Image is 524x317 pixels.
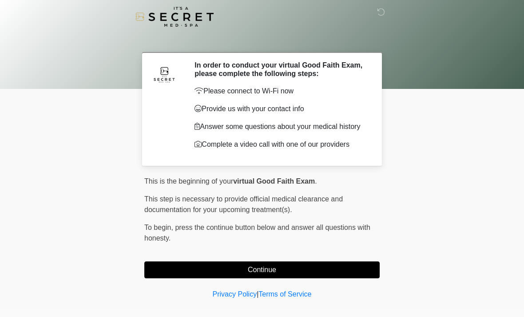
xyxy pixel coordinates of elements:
span: press the continue button below and answer all questions with honesty. [144,224,370,242]
span: This is the beginning of your [144,177,233,185]
button: Continue [144,261,380,278]
span: To begin, [144,224,175,231]
h2: In order to conduct your virtual Good Faith Exam, please complete the following steps: [195,61,366,78]
a: Privacy Policy [213,290,257,298]
strong: virtual Good Faith Exam [233,177,315,185]
p: Provide us with your contact info [195,104,366,114]
img: Agent Avatar [151,61,178,88]
p: Complete a video call with one of our providers [195,139,366,150]
span: . [315,177,317,185]
a: | [257,290,258,298]
img: It's A Secret Med Spa Logo [135,7,214,27]
a: Terms of Service [258,290,311,298]
p: Answer some questions about your medical history [195,121,366,132]
p: Please connect to Wi-Fi now [195,86,366,96]
span: This step is necessary to provide official medical clearance and documentation for your upcoming ... [144,195,343,213]
h1: ‎ ‎ [138,32,386,48]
